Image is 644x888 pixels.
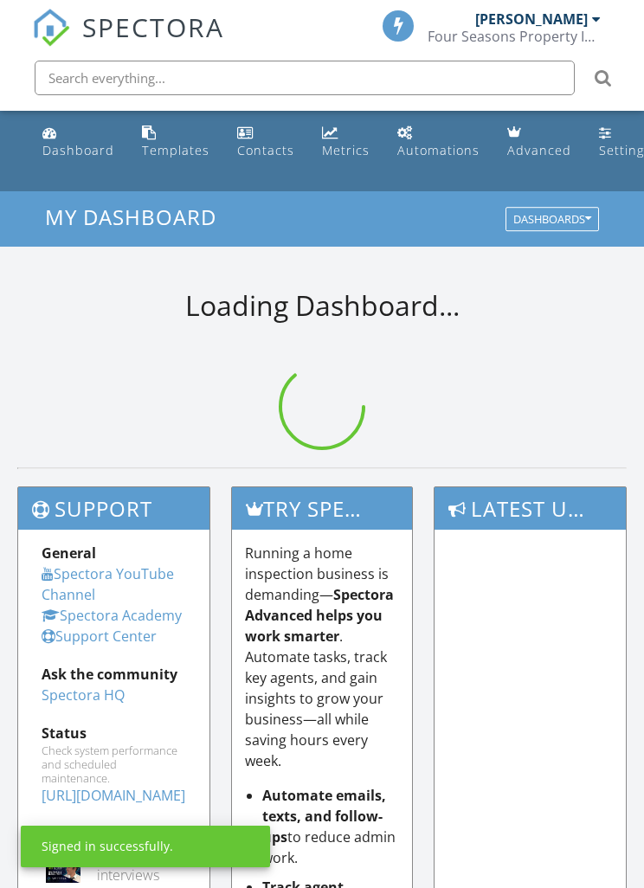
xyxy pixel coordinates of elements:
[435,487,626,530] h3: Latest Updates
[475,10,588,28] div: [PERSON_NAME]
[237,142,294,158] div: Contacts
[135,118,216,167] a: Templates
[42,664,186,685] div: Ask the community
[322,142,370,158] div: Metrics
[500,118,578,167] a: Advanced
[390,118,486,167] a: Automations (Basic)
[42,142,114,158] div: Dashboard
[18,487,209,530] h3: Support
[245,543,400,771] p: Running a home inspection business is demanding— . Automate tasks, track key agents, and gain ins...
[506,208,599,232] button: Dashboards
[230,118,301,167] a: Contacts
[82,9,224,45] span: SPECTORA
[513,214,591,226] div: Dashboards
[42,838,173,855] div: Signed in successfully.
[232,487,413,530] h3: Try spectora advanced [DATE]
[42,606,182,625] a: Spectora Academy
[42,564,174,604] a: Spectora YouTube Channel
[262,785,400,868] li: to reduce admin work.
[35,61,575,95] input: Search everything...
[262,786,386,846] strong: Automate emails, texts, and follow-ups
[32,23,224,60] a: SPECTORA
[507,142,571,158] div: Advanced
[245,585,394,646] strong: Spectora Advanced helps you work smarter
[142,142,209,158] div: Templates
[42,786,185,805] a: [URL][DOMAIN_NAME]
[315,118,377,167] a: Metrics
[42,743,186,785] div: Check system performance and scheduled maintenance.
[42,823,186,844] div: Industry Knowledge
[42,723,186,743] div: Status
[45,203,216,231] span: My Dashboard
[42,627,157,646] a: Support Center
[32,9,70,47] img: The Best Home Inspection Software - Spectora
[397,142,480,158] div: Automations
[428,28,601,45] div: Four Seasons Property Inspections
[42,544,96,563] strong: General
[42,685,125,705] a: Spectora HQ
[35,118,121,167] a: Dashboard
